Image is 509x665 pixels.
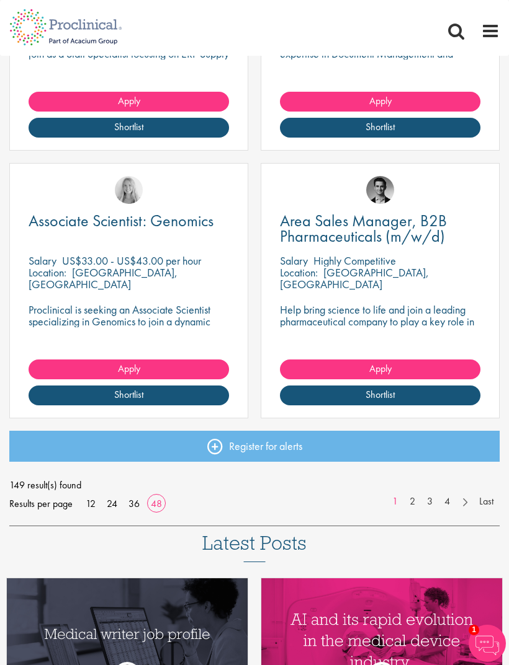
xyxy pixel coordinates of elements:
a: 48 [146,497,166,510]
a: Apply [280,92,480,112]
a: 24 [102,497,122,510]
a: Shortlist [29,385,229,405]
a: 36 [124,497,144,510]
a: Associate Scientist: Genomics [29,213,229,229]
h3: Latest Posts [202,532,307,562]
a: Area Sales Manager, B2B Pharmaceuticals (m/w/d) [280,213,480,244]
a: Shortlist [280,118,480,138]
span: Area Sales Manager, B2B Pharmaceuticals (m/w/d) [280,210,447,247]
p: US$33.00 - US$43.00 per hour [62,253,201,268]
p: Help bring science to life and join a leading pharmaceutical company to play a key role in drivin... [280,304,480,351]
span: Location: [280,265,318,280]
span: Salary [280,253,308,268]
a: 3 [421,495,439,509]
p: [GEOGRAPHIC_DATA], [GEOGRAPHIC_DATA] [29,265,178,291]
a: 4 [438,495,456,509]
span: Apply [118,362,140,375]
a: Register for alerts [9,431,500,462]
a: Apply [29,359,229,379]
span: Results per page [9,495,73,513]
span: Associate Scientist: Genomics [29,210,214,231]
a: 2 [403,495,421,509]
a: 12 [81,497,100,510]
p: Proclinical is seeking an Associate Scientist specializing in Genomics to join a dynamic team in ... [29,304,229,351]
p: Highly Competitive [313,253,396,268]
span: 1 [469,625,479,635]
a: Last [473,495,500,509]
span: Salary [29,253,56,268]
a: 1 [386,495,404,509]
span: 149 result(s) found [9,476,500,495]
img: Max Slevogt [366,176,394,204]
p: [GEOGRAPHIC_DATA], [GEOGRAPHIC_DATA] [280,265,429,291]
span: Apply [118,94,140,107]
span: Location: [29,265,66,280]
img: Chatbot [469,625,506,662]
span: Apply [369,94,392,107]
a: Apply [280,359,480,379]
img: Shannon Briggs [115,176,143,204]
span: Apply [369,362,392,375]
a: Shortlist [29,118,229,138]
a: Shortlist [280,385,480,405]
